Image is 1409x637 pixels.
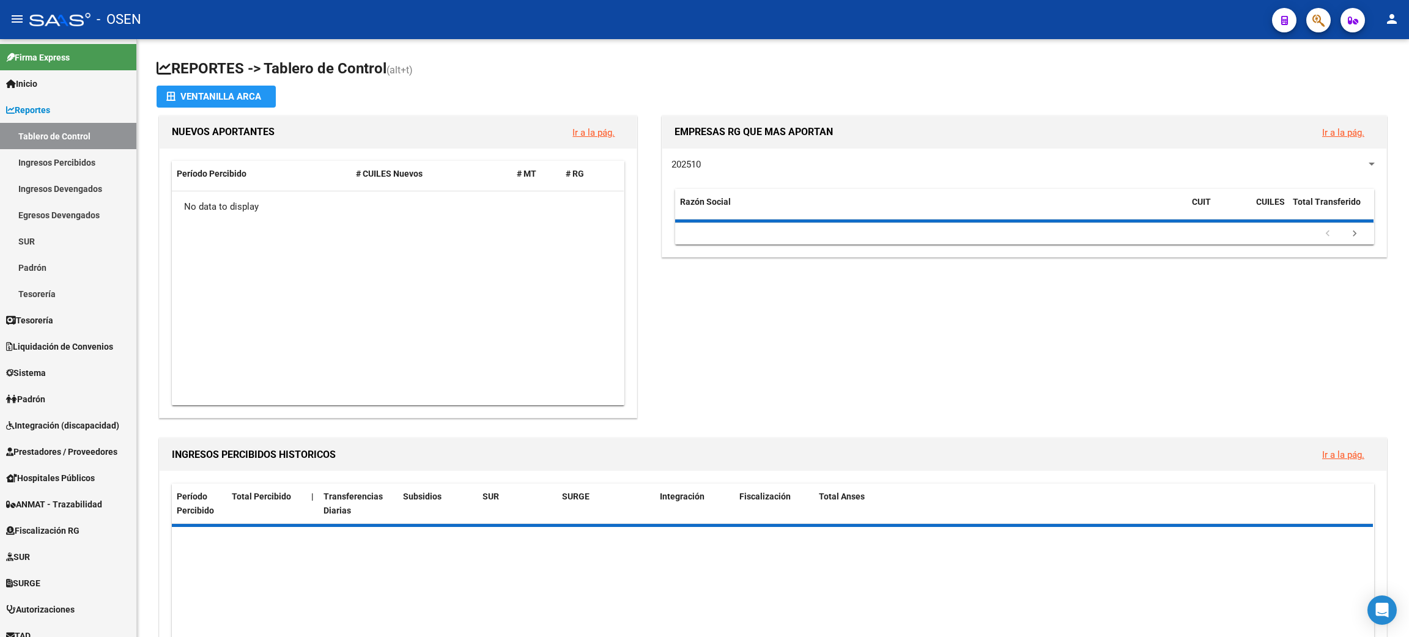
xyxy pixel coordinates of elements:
button: Ventanilla ARCA [157,86,276,108]
datatable-header-cell: # CUILES Nuevos [351,161,512,187]
span: Razón Social [680,197,731,207]
span: ANMAT - Trazabilidad [6,498,102,511]
a: Ir a la pág. [1322,449,1364,460]
span: EMPRESAS RG QUE MAS APORTAN [675,126,833,138]
button: Ir a la pág. [563,121,624,144]
span: Integración (discapacidad) [6,419,119,432]
span: Reportes [6,103,50,117]
span: NUEVOS APORTANTES [172,126,275,138]
div: No data to display [172,191,624,222]
span: Subsidios [403,492,442,501]
span: SUR [6,550,30,564]
span: Firma Express [6,51,70,64]
span: SURGE [6,576,40,590]
span: Liquidación de Convenios [6,340,113,353]
span: Inicio [6,77,37,90]
datatable-header-cell: Razón Social [675,189,1187,229]
span: Transferencias Diarias [324,492,383,515]
datatable-header-cell: Período Percibido [172,484,227,524]
span: Fiscalización [739,492,791,501]
datatable-header-cell: CUILES [1251,189,1288,229]
span: 202510 [671,159,701,170]
span: Total Anses [819,492,865,501]
button: Ir a la pág. [1312,443,1374,466]
span: # RG [566,169,584,179]
span: Autorizaciones [6,603,75,616]
datatable-header-cell: Período Percibido [172,161,351,187]
span: Tesorería [6,314,53,327]
span: | [311,492,314,501]
datatable-header-cell: Integración [655,484,734,524]
mat-icon: person [1385,12,1399,26]
h1: REPORTES -> Tablero de Control [157,59,1389,80]
datatable-header-cell: CUIT [1187,189,1251,229]
span: Padrón [6,392,45,406]
datatable-header-cell: # MT [512,161,561,187]
span: - OSEN [97,6,141,33]
datatable-header-cell: Total Transferido [1288,189,1374,229]
span: Período Percibido [177,169,246,179]
span: Sistema [6,366,46,380]
datatable-header-cell: Total Percibido [227,484,306,524]
div: Open Intercom Messenger [1367,595,1397,625]
datatable-header-cell: Subsidios [398,484,478,524]
datatable-header-cell: SURGE [557,484,655,524]
datatable-header-cell: SUR [478,484,557,524]
span: Prestadores / Proveedores [6,445,117,458]
a: go to previous page [1316,227,1339,241]
datatable-header-cell: Transferencias Diarias [319,484,398,524]
span: Total Transferido [1293,197,1361,207]
span: SUR [483,492,499,501]
datatable-header-cell: | [306,484,319,524]
datatable-header-cell: Fiscalización [734,484,814,524]
mat-icon: menu [10,12,24,26]
span: # MT [517,169,536,179]
span: Integración [660,492,704,501]
span: Total Percibido [232,492,291,501]
a: Ir a la pág. [1322,127,1364,138]
span: SURGE [562,492,590,501]
a: go to next page [1343,227,1366,241]
span: CUIT [1192,197,1211,207]
span: INGRESOS PERCIBIDOS HISTORICOS [172,449,336,460]
button: Ir a la pág. [1312,121,1374,144]
datatable-header-cell: # RG [561,161,610,187]
span: Hospitales Públicos [6,471,95,485]
span: Período Percibido [177,492,214,515]
span: CUILES [1256,197,1285,207]
span: (alt+t) [386,64,413,76]
span: Fiscalización RG [6,524,80,537]
div: Ventanilla ARCA [166,86,266,108]
a: Ir a la pág. [572,127,615,138]
datatable-header-cell: Total Anses [814,484,1359,524]
span: # CUILES Nuevos [356,169,423,179]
